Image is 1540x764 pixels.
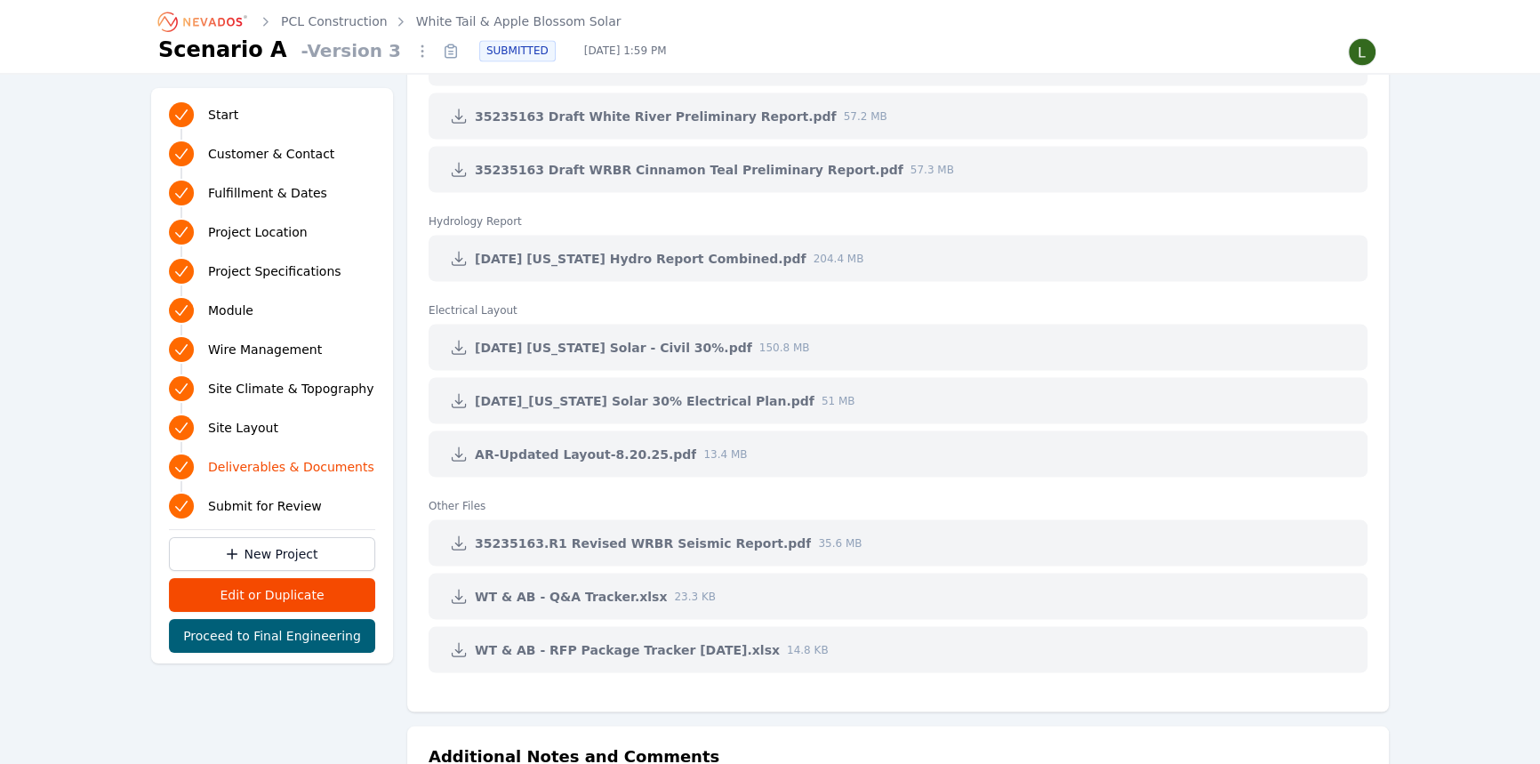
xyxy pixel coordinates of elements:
span: [DATE]_[US_STATE] Solar 30% Electrical Plan.pdf [475,391,814,409]
dt: Other Files [429,484,1368,512]
h1: Scenario A [158,36,287,64]
a: New Project [169,537,375,571]
span: 35.6 MB [818,535,862,550]
span: Deliverables & Documents [208,458,374,476]
span: 23.3 KB [674,589,716,603]
span: 35235163 Draft White River Preliminary Report.pdf [475,107,837,125]
span: Wire Management [208,341,322,358]
span: [DATE] 1:59 PM [570,44,681,58]
span: Module [208,302,253,319]
span: Customer & Contact [208,145,334,163]
nav: Breadcrumb [158,7,621,36]
span: 14.8 KB [787,642,829,656]
a: White Tail & Apple Blossom Solar [416,12,622,30]
span: Project Specifications [208,262,341,280]
button: Edit or Duplicate [169,578,375,612]
span: 35235163 Draft WRBR Cinnamon Teal Preliminary Report.pdf [475,160,903,178]
span: - Version 3 [294,38,408,63]
span: [DATE] [US_STATE] Hydro Report Combined.pdf [475,249,806,267]
img: Lamar Washington [1348,37,1376,66]
span: WT & AB - Q&A Tracker.xlsx [475,587,667,605]
button: Proceed to Final Engineering [169,619,375,653]
dt: Hydrology Report [429,199,1368,228]
span: 51 MB [822,393,855,407]
dt: Electrical Layout [429,288,1368,317]
span: Submit for Review [208,497,322,515]
span: WT & AB - RFP Package Tracker [DATE].xlsx [475,640,780,658]
nav: Progress [169,99,375,522]
span: Fulfillment & Dates [208,184,327,202]
a: PCL Construction [281,12,388,30]
span: Site Layout [208,419,278,437]
span: 57.2 MB [844,109,887,123]
span: AR-Updated Layout-8.20.25.pdf [475,445,696,462]
span: Site Climate & Topography [208,380,373,398]
span: Project Location [208,223,308,241]
span: 150.8 MB [759,340,810,354]
div: SUBMITTED [479,40,556,61]
span: 13.4 MB [703,446,747,461]
span: 35235163.R1 Revised WRBR Seismic Report.pdf [475,534,811,551]
span: 57.3 MB [910,162,954,176]
span: [DATE] [US_STATE] Solar - Civil 30%.pdf [475,338,752,356]
span: 204.4 MB [814,251,864,265]
span: Start [208,106,238,124]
